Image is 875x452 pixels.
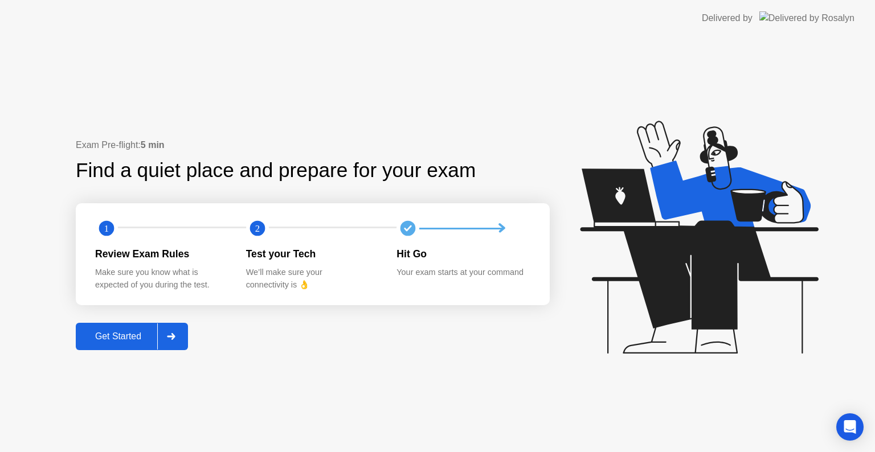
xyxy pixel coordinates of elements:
[95,266,228,291] div: Make sure you know what is expected of you during the test.
[76,138,550,152] div: Exam Pre-flight:
[95,246,228,261] div: Review Exam Rules
[255,223,260,234] text: 2
[246,246,379,261] div: Test your Tech
[396,266,529,279] div: Your exam starts at your command
[246,266,379,291] div: We’ll make sure your connectivity is 👌
[76,155,477,186] div: Find a quiet place and prepare for your exam
[104,223,109,234] text: 1
[396,246,529,261] div: Hit Go
[836,413,864,441] div: Open Intercom Messenger
[79,331,157,342] div: Get Started
[76,323,188,350] button: Get Started
[759,11,854,24] img: Delivered by Rosalyn
[141,140,165,150] b: 5 min
[702,11,753,25] div: Delivered by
